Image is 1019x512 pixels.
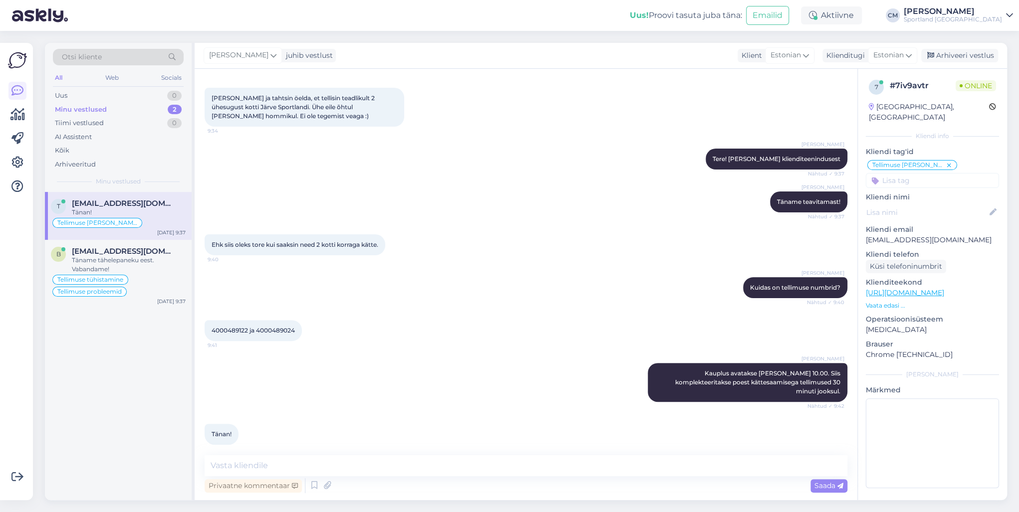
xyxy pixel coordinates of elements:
span: [PERSON_NAME] [209,50,268,61]
p: Klienditeekond [866,277,999,288]
span: [PERSON_NAME] [801,355,844,362]
div: Täname tähelepaneku eest. Vabandame! [72,256,186,274]
div: Tiimi vestlused [55,118,104,128]
div: Arhiveeritud [55,160,96,170]
span: Estonian [873,50,904,61]
div: 0 [167,91,182,101]
span: Otsi kliente [62,52,102,62]
p: Vaata edasi ... [866,301,999,310]
div: Socials [159,71,184,84]
span: 9:34 [208,127,245,135]
div: # 7iv9avtr [890,80,956,92]
p: Kliendi email [866,224,999,235]
div: Web [103,71,121,84]
span: Tellimuse [PERSON_NAME] info [872,162,946,168]
div: Kõik [55,146,69,156]
span: Estonian [770,50,801,61]
p: Operatsioonisüsteem [866,314,999,325]
span: Online [956,80,996,91]
div: All [53,71,64,84]
span: [PERSON_NAME] [801,141,844,148]
p: Brauser [866,339,999,349]
span: Saada [814,481,843,490]
b: Uus! [630,10,649,20]
p: Kliendi telefon [866,249,999,260]
p: Märkmed [866,385,999,395]
div: Minu vestlused [55,105,107,115]
div: Klient [738,50,762,61]
div: Sportland [GEOGRAPHIC_DATA] [904,15,1002,23]
div: Aktiivne [801,6,862,24]
div: Kliendi info [866,132,999,141]
input: Lisa tag [866,173,999,188]
span: [PERSON_NAME] ja tahtsin öelda, et tellisin teadlikult 2 ühesugust kotti Järve Sportlandi. Ühe ei... [212,94,376,120]
div: [PERSON_NAME] [866,370,999,379]
span: 7 [875,83,878,91]
span: [PERSON_NAME] [801,269,844,277]
span: Minu vestlused [96,177,141,186]
p: [EMAIL_ADDRESS][DOMAIN_NAME] [866,235,999,245]
a: [PERSON_NAME]Sportland [GEOGRAPHIC_DATA] [904,7,1013,23]
div: Klienditugi [822,50,865,61]
a: [URL][DOMAIN_NAME] [866,288,944,297]
p: [MEDICAL_DATA] [866,325,999,335]
span: Täname teavitamast! [777,198,840,205]
div: Proovi tasuta juba täna: [630,9,742,21]
img: Askly Logo [8,51,27,70]
span: Tellimuse probleemid [57,289,122,295]
div: Uus [55,91,67,101]
span: Tänan! [212,430,232,438]
div: [DATE] 9:37 [157,229,186,236]
div: 0 [167,118,182,128]
p: Chrome [TECHNICAL_ID] [866,349,999,360]
div: [GEOGRAPHIC_DATA], [GEOGRAPHIC_DATA] [869,102,989,123]
div: 2 [168,105,182,115]
span: Nähtud ✓ 9:37 [807,213,844,220]
div: Tänan! [72,208,186,217]
span: Kauplus avatakse [PERSON_NAME] 10.00. Siis komplekteeritakse poest kättesaamisega tellimused 30 m... [675,369,842,395]
div: Küsi telefoninumbrit [866,260,946,273]
div: AI Assistent [55,132,92,142]
p: Kliendi tag'id [866,147,999,157]
span: Ehk siis oleks tore kui saaksin need 2 kotti korraga kätte. [212,241,378,248]
span: tarmo.luumann@gmail.com [72,199,176,208]
span: Nähtud ✓ 9:37 [807,170,844,177]
span: Tellimuse [PERSON_NAME] info [57,220,137,226]
span: bramanis@gmail.com [72,247,176,256]
div: [DATE] 9:37 [157,298,186,305]
input: Lisa nimi [866,207,988,218]
div: juhib vestlust [282,50,333,61]
span: Tellimuse tühistamine [57,277,123,283]
div: CM [886,8,900,22]
p: Kliendi nimi [866,192,999,202]
span: b [56,250,61,258]
span: 9:43 [208,445,245,453]
div: Arhiveeri vestlus [921,49,998,62]
div: [PERSON_NAME] [904,7,1002,15]
span: [PERSON_NAME] [801,183,844,191]
span: 4000489122 ja 4000489024 [212,327,295,334]
button: Emailid [746,6,789,25]
span: Tere! [PERSON_NAME] klienditeenindusest [713,155,840,163]
span: t [57,202,60,210]
span: 9:40 [208,256,245,263]
span: Nähtud ✓ 9:42 [807,402,844,410]
div: Privaatne kommentaar [205,479,302,493]
span: 9:41 [208,341,245,349]
span: Kuidas on tellimuse numbrid? [750,284,840,291]
span: Nähtud ✓ 9:40 [807,299,844,306]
